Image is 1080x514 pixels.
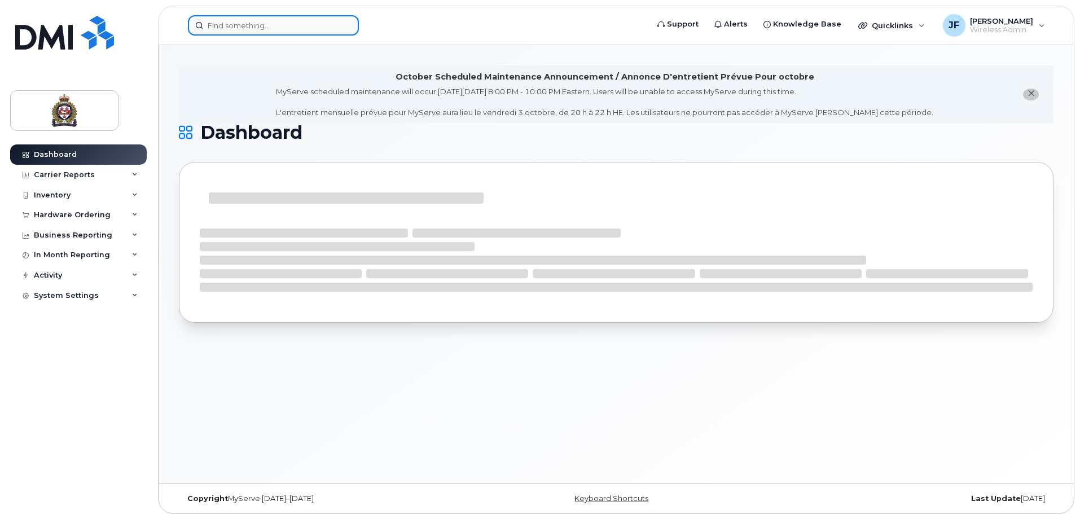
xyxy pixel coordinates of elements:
a: Keyboard Shortcuts [574,494,648,503]
button: close notification [1023,89,1039,100]
strong: Copyright [187,494,228,503]
div: MyServe [DATE]–[DATE] [179,494,471,503]
strong: Last Update [971,494,1021,503]
span: Dashboard [200,124,302,141]
div: [DATE] [762,494,1053,503]
div: MyServe scheduled maintenance will occur [DATE][DATE] 8:00 PM - 10:00 PM Eastern. Users will be u... [276,86,933,118]
div: October Scheduled Maintenance Announcement / Annonce D'entretient Prévue Pour octobre [396,71,814,83]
